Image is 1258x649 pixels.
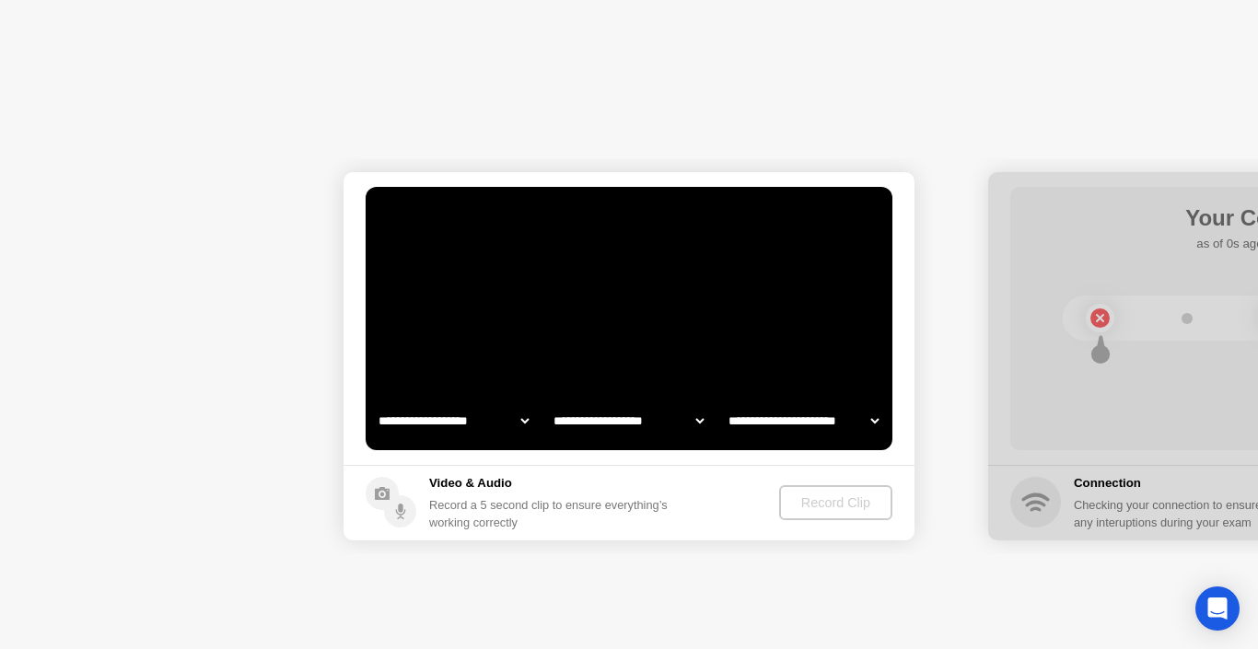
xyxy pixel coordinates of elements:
[375,402,532,439] select: Available cameras
[429,474,675,493] h5: Video & Audio
[779,485,892,520] button: Record Clip
[429,496,675,531] div: Record a 5 second clip to ensure everything’s working correctly
[786,495,885,510] div: Record Clip
[550,402,707,439] select: Available speakers
[725,402,882,439] select: Available microphones
[1195,586,1240,631] div: Open Intercom Messenger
